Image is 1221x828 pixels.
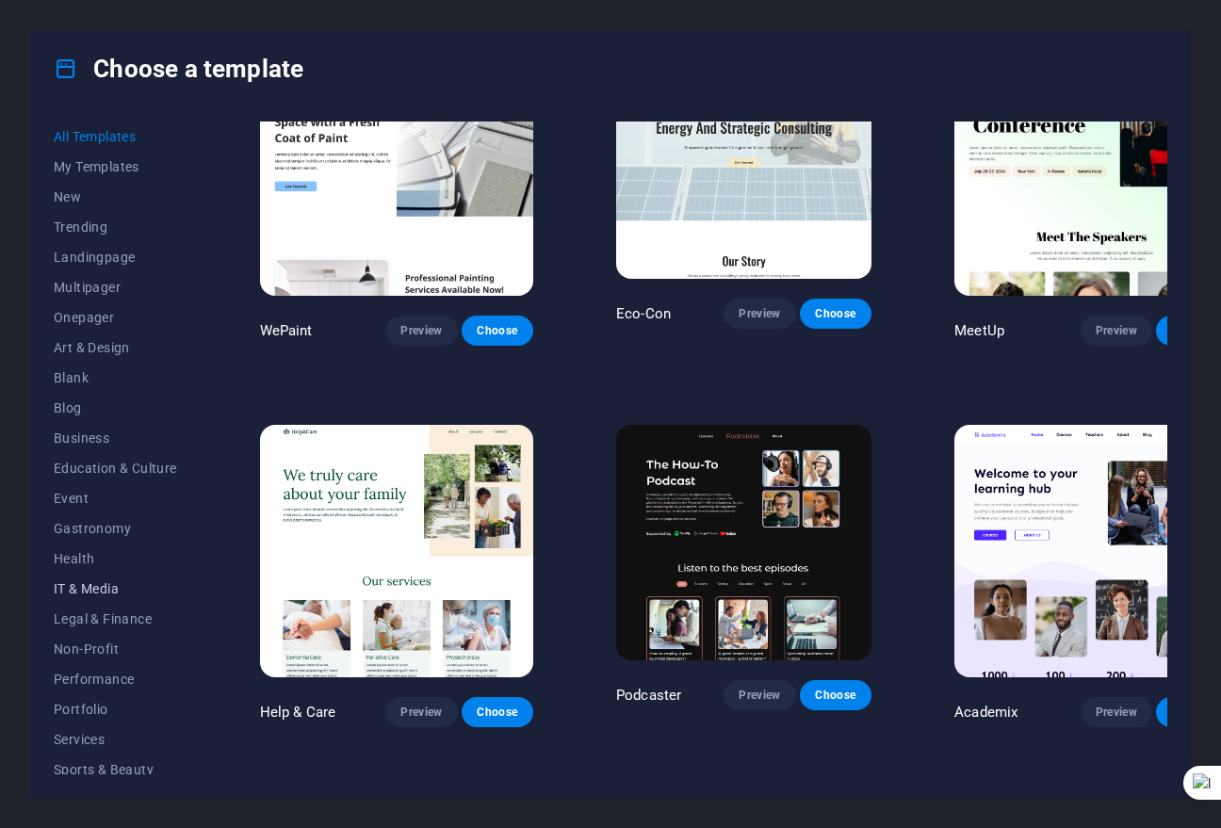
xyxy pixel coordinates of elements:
button: Performance [54,664,177,694]
button: Portfolio [54,694,177,724]
button: Legal & Finance [54,604,177,634]
button: Event [54,483,177,513]
button: Health [54,544,177,574]
button: New [54,182,177,212]
button: All Templates [54,122,177,152]
button: Choose [462,697,533,727]
span: Portfolio [54,702,177,717]
span: Art & Design [54,340,177,355]
p: Academix [954,703,1017,722]
span: New [54,189,177,204]
span: Choose [477,323,518,338]
span: Performance [54,672,177,687]
button: Art & Design [54,333,177,363]
p: Eco-Con [616,304,671,323]
span: Preview [739,688,780,703]
span: Preview [739,306,780,321]
button: Landingpage [54,242,177,272]
button: Multipager [54,272,177,302]
span: Legal & Finance [54,611,177,626]
span: Preview [1096,705,1137,720]
p: Help & Care [260,703,336,722]
button: Preview [724,299,795,329]
span: IT & Media [54,581,177,596]
span: Sports & Beauty [54,762,177,777]
button: Onepager [54,302,177,333]
span: Education & Culture [54,461,177,476]
button: Blank [54,363,177,393]
button: Sports & Beauty [54,755,177,785]
span: Preview [400,705,442,720]
span: Gastronomy [54,521,177,536]
p: Podcaster [616,686,681,705]
span: Preview [400,323,442,338]
h4: Choose a template [54,54,303,84]
span: Health [54,551,177,566]
button: Business [54,423,177,453]
span: Onepager [54,310,177,325]
button: IT & Media [54,574,177,604]
span: Landingpage [54,250,177,265]
button: Preview [1081,697,1152,727]
button: Preview [724,680,795,710]
span: Trending [54,219,177,235]
span: Choose [815,306,856,321]
span: Multipager [54,280,177,295]
span: Blank [54,370,177,385]
button: Choose [462,316,533,346]
button: Preview [1081,316,1152,346]
span: Non-Profit [54,641,177,657]
img: Podcaster [616,425,871,660]
button: Services [54,724,177,755]
span: Business [54,430,177,446]
button: Preview [385,316,457,346]
p: WePaint [260,321,313,340]
button: Preview [385,697,457,727]
button: Choose [800,680,871,710]
span: Preview [1096,323,1137,338]
span: Services [54,732,177,747]
img: WePaint [260,44,533,297]
button: Non-Profit [54,634,177,664]
span: Choose [477,705,518,720]
button: Choose [800,299,871,329]
button: Trending [54,212,177,242]
button: My Templates [54,152,177,182]
span: My Templates [54,159,177,174]
img: Help & Care [260,425,533,677]
span: Blog [54,400,177,415]
img: Eco-Con [616,44,871,280]
span: Event [54,491,177,506]
button: Blog [54,393,177,423]
button: Education & Culture [54,453,177,483]
button: Gastronomy [54,513,177,544]
span: Choose [815,688,856,703]
p: MeetUp [954,321,1004,340]
span: All Templates [54,129,177,144]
